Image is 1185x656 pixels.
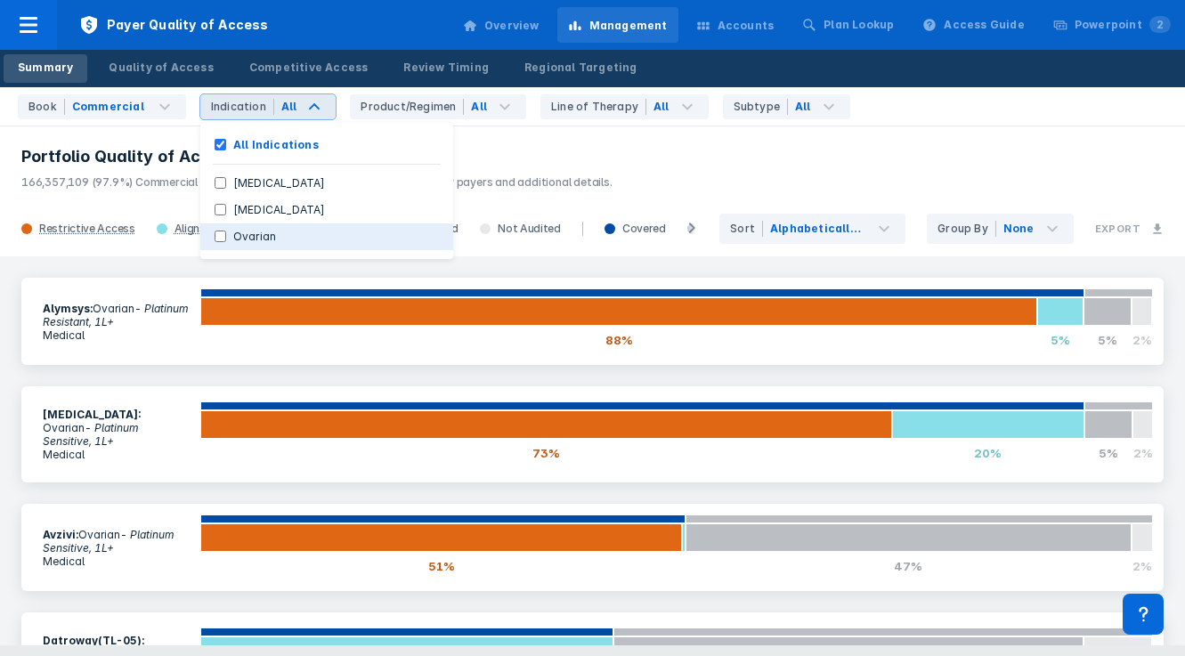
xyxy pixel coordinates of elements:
[43,302,93,315] b: Alymsys :
[1084,326,1132,354] div: 5%
[43,448,190,461] p: Medical
[589,18,668,34] div: Management
[551,99,646,115] div: Line of Therapy
[892,439,1084,467] div: 20%
[1149,16,1171,33] span: 2
[1132,552,1153,580] div: 2%
[226,229,283,245] label: Ovarian
[43,528,175,555] i: - Platinum Sensitive, 1L+
[403,60,489,76] div: Review Timing
[4,54,87,83] a: Summary
[484,18,540,34] div: Overview
[557,7,678,43] a: Management
[795,99,811,115] div: All
[718,18,775,34] div: Accounts
[18,60,73,76] div: Summary
[200,552,682,580] div: 51%
[200,170,453,197] button: [MEDICAL_DATA]
[211,99,274,115] div: Indication
[594,222,677,236] div: Covered
[200,197,453,223] button: [MEDICAL_DATA]
[43,302,189,328] i: - Platinum Resistant, 1L+
[389,54,503,83] a: Review Timing
[43,421,139,448] i: - Platinum Sensitive, 1L+
[653,99,670,115] div: All
[32,291,200,352] section: Ovarian
[1132,326,1151,354] div: 2%
[281,99,297,115] div: All
[109,60,213,76] div: Quality of Access
[1084,439,1133,467] div: 5%
[43,328,190,342] p: Medical
[21,278,1164,365] a: Alymsys:Ovarian- Platinum Resistant, 1L+Medical88%5%5%2%
[21,504,1164,591] a: Avzivi:Ovarian- Platinum Sensitive, 1L+Medical51%47%2%
[32,397,200,472] section: Ovarian
[944,17,1024,33] div: Access Guide
[1075,17,1171,33] div: Powerpoint
[200,223,453,250] button: Ovarian
[21,146,1164,167] h3: Portfolio Quality of Access Summary
[937,221,996,237] div: Group By
[824,17,894,33] div: Plan Lookup
[175,222,349,236] div: Aligns With or Broader Than Label
[452,7,550,43] a: Overview
[1095,223,1140,235] h3: Export
[200,326,1038,354] div: 88%
[235,54,383,83] a: Competitive Access
[226,202,333,218] label: [MEDICAL_DATA]
[1037,326,1083,354] div: 5%
[1132,439,1152,467] div: 2%
[200,439,892,467] div: 73%
[1123,594,1164,635] div: Contact Support
[524,60,637,76] div: Regional Targeting
[226,137,326,153] label: All Indications
[43,528,78,541] b: Avzivi :
[730,221,763,237] div: Sort
[686,7,785,43] a: Accounts
[43,408,141,421] b: [MEDICAL_DATA] :
[510,54,652,83] a: Regional Targeting
[1084,212,1174,246] button: Export
[734,99,788,115] div: Subtype
[200,132,453,158] button: All Indications
[249,60,369,76] div: Competitive Access
[94,54,227,83] a: Quality of Access
[21,175,312,189] span: 166,357,109 (97.9%) Commercial Medical lives audited.
[312,175,612,189] span: Click on a bar chart to view payers and additional details.
[469,222,572,236] div: Not Audited
[21,386,1164,482] a: [MEDICAL_DATA]:Ovarian- Platinum Sensitive, 1L+Medical73%20%5%2%
[39,222,135,236] div: Restrictive Access
[43,634,144,647] b: Datroway(TL-05) :
[361,99,464,115] div: Product/Regimen
[770,221,864,237] div: Alphabetically (A -> Z)
[686,552,1132,580] div: 47%
[1003,221,1035,237] div: None
[28,99,65,115] div: Book
[43,555,190,568] p: Medical
[226,175,333,191] label: [MEDICAL_DATA]
[32,517,200,579] section: Ovarian
[471,99,487,115] div: All
[72,99,144,115] div: Commercial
